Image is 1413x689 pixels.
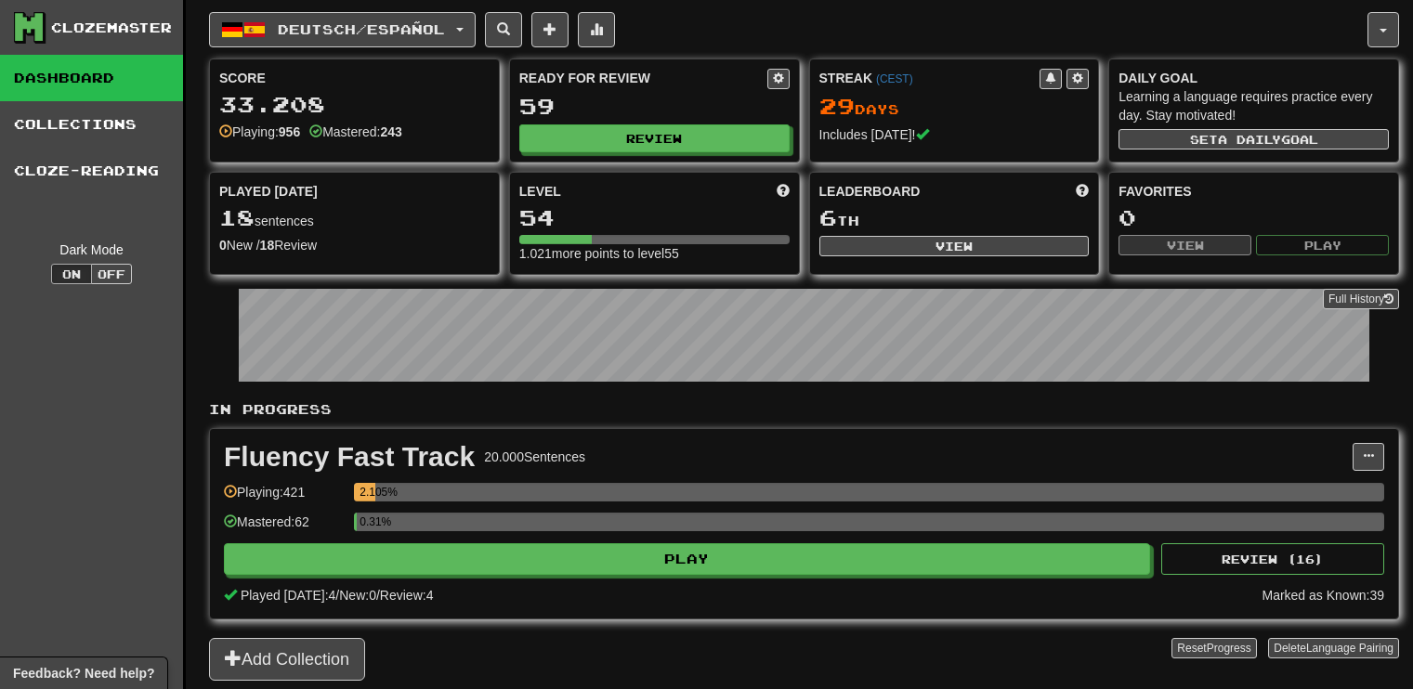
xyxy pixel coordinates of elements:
[1119,206,1389,229] div: 0
[1268,638,1399,658] button: DeleteLanguage Pairing
[819,236,1090,256] button: View
[219,238,227,253] strong: 0
[13,664,154,682] span: Open feedback widget
[1306,642,1393,655] span: Language Pairing
[819,204,837,230] span: 6
[1256,235,1389,255] button: Play
[777,182,790,201] span: Score more points to level up
[51,264,92,284] button: On
[819,125,1090,144] div: Includes [DATE]!
[380,588,434,603] span: Review: 4
[224,483,345,513] div: Playing: 421
[531,12,569,47] button: Add sentence to collection
[1119,182,1389,201] div: Favorites
[519,69,767,87] div: Ready for Review
[819,69,1040,87] div: Streak
[1171,638,1256,658] button: ResetProgress
[1262,586,1384,604] div: Marked as Known: 39
[219,123,300,141] div: Playing:
[209,12,476,47] button: Deutsch/Español
[484,448,585,466] div: 20.000 Sentences
[219,206,490,230] div: sentences
[241,588,335,603] span: Played [DATE]: 4
[224,513,345,543] div: Mastered: 62
[519,244,790,263] div: 1.021 more points to level 55
[51,19,172,37] div: Clozemaster
[578,12,615,47] button: More stats
[260,238,275,253] strong: 18
[819,93,855,119] span: 29
[876,72,913,85] a: (CEST)
[519,206,790,229] div: 54
[219,204,255,230] span: 18
[1119,87,1389,124] div: Learning a language requires practice every day. Stay motivated!
[519,124,790,152] button: Review
[339,588,376,603] span: New: 0
[278,21,445,37] span: Deutsch / Español
[209,400,1399,419] p: In Progress
[819,206,1090,230] div: th
[1119,69,1389,87] div: Daily Goal
[219,69,490,87] div: Score
[1323,289,1399,309] a: Full History
[14,240,169,259] div: Dark Mode
[819,182,921,201] span: Leaderboard
[209,638,365,681] button: Add Collection
[376,588,380,603] span: /
[1119,129,1389,149] button: Seta dailygoal
[1119,235,1251,255] button: View
[1161,543,1384,575] button: Review (16)
[519,182,561,201] span: Level
[819,95,1090,119] div: Day s
[224,443,475,471] div: Fluency Fast Track
[485,12,522,47] button: Search sentences
[1207,642,1251,655] span: Progress
[335,588,339,603] span: /
[224,543,1150,575] button: Play
[1076,182,1089,201] span: This week in points, UTC
[1218,133,1281,146] span: a daily
[279,124,300,139] strong: 956
[519,95,790,118] div: 59
[360,483,375,501] div: 2.105%
[380,124,401,139] strong: 243
[219,236,490,254] div: New / Review
[91,264,132,284] button: Off
[219,93,490,116] div: 33.208
[309,123,402,141] div: Mastered:
[219,182,318,201] span: Played [DATE]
